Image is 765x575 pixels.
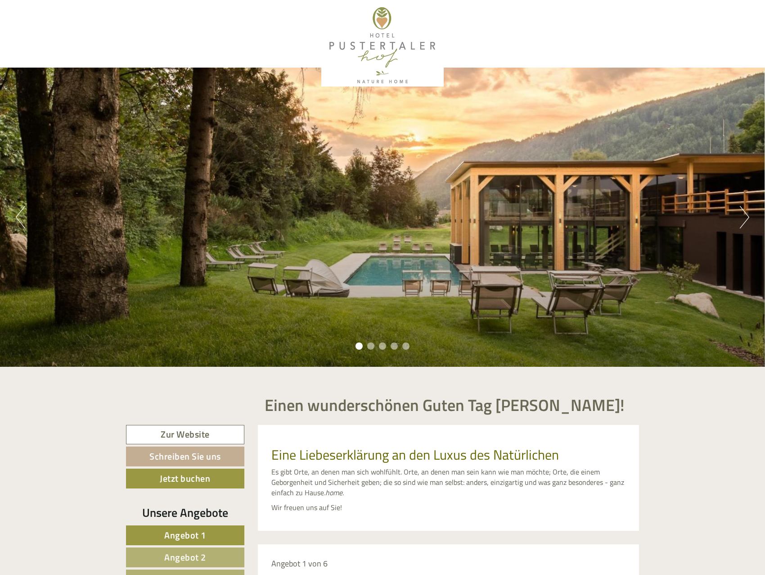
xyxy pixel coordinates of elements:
[325,487,344,498] em: home.
[164,528,206,542] span: Angebot 1
[126,447,244,466] a: Schreiben Sie uns
[271,444,559,465] span: Eine Liebeserklärung an den Luxus des Natürlichen
[271,502,626,513] p: Wir freuen uns auf Sie!
[164,550,206,564] span: Angebot 2
[126,425,244,444] a: Zur Website
[126,504,244,521] div: Unsere Angebote
[265,396,625,414] h1: Einen wunderschönen Guten Tag [PERSON_NAME]!
[271,557,328,570] span: Angebot 1 von 6
[126,469,244,488] a: Jetzt buchen
[271,467,626,498] p: Es gibt Orte, an denen man sich wohlfühlt. Orte, an denen man sein kann wie man möchte; Orte, die...
[740,206,749,228] button: Next
[16,206,25,228] button: Previous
